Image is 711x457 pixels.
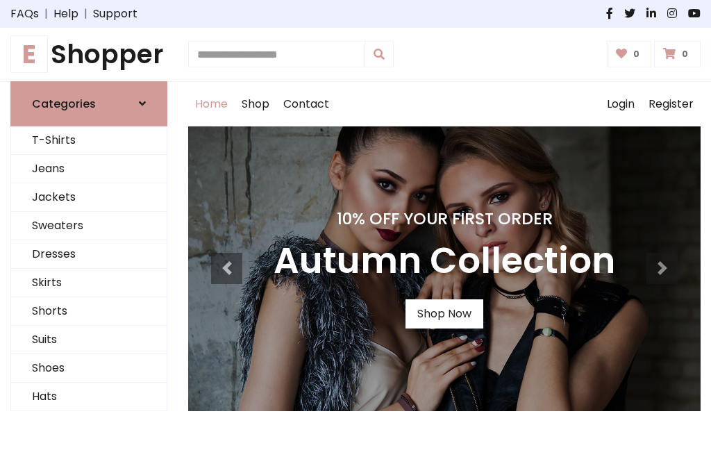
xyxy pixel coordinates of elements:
a: Login [600,82,642,126]
a: 0 [607,41,652,67]
span: E [10,35,48,73]
span: 0 [630,48,643,60]
h3: Autumn Collection [274,240,615,283]
a: Support [93,6,137,22]
h1: Shopper [10,39,167,70]
a: 0 [654,41,701,67]
span: 0 [678,48,692,60]
a: Skirts [11,269,167,297]
span: | [78,6,93,22]
a: Hats [11,383,167,411]
a: Register [642,82,701,126]
a: Contact [276,82,336,126]
a: T-Shirts [11,126,167,155]
a: Categories [10,81,167,126]
h4: 10% Off Your First Order [274,209,615,228]
a: Sweaters [11,212,167,240]
a: Jeans [11,155,167,183]
h6: Categories [32,97,96,110]
a: EShopper [10,39,167,70]
a: Shop [235,82,276,126]
a: Shop Now [405,299,483,329]
a: Help [53,6,78,22]
a: FAQs [10,6,39,22]
a: Dresses [11,240,167,269]
a: Suits [11,326,167,354]
a: Shoes [11,354,167,383]
a: Jackets [11,183,167,212]
a: Home [188,82,235,126]
span: | [39,6,53,22]
a: Shorts [11,297,167,326]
